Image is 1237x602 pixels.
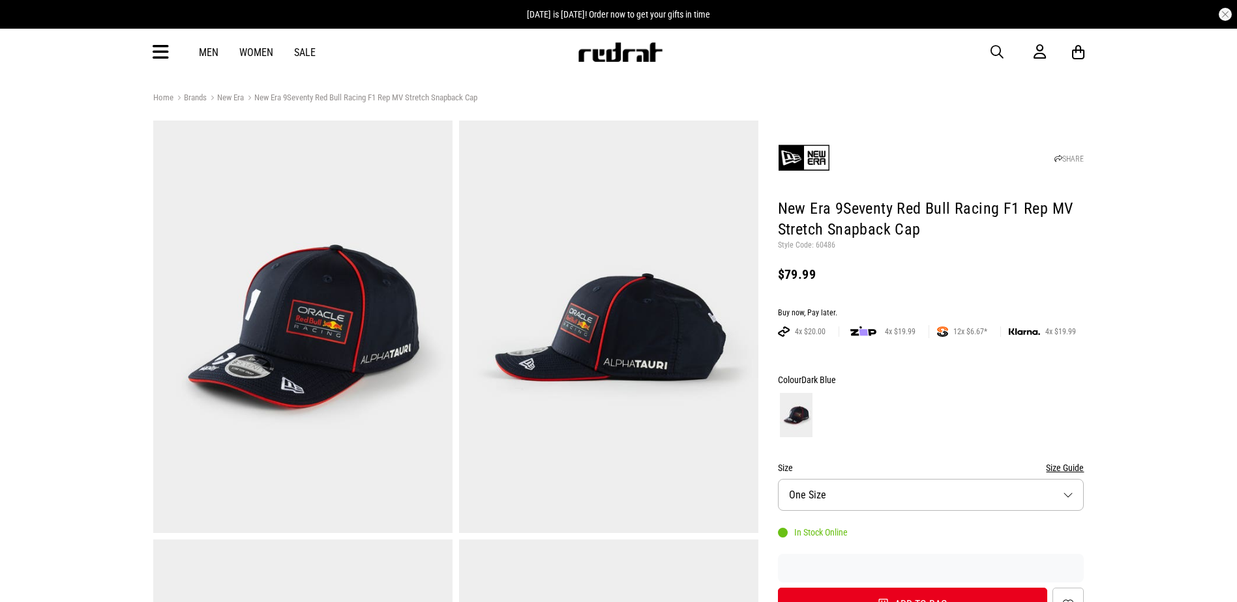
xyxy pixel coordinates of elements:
h1: New Era 9Seventy Red Bull Racing F1 Rep MV Stretch Snapback Cap [778,199,1084,240]
button: One Size [778,479,1084,511]
span: 4x $19.99 [1040,326,1081,337]
span: 4x $20.00 [790,326,831,337]
a: Home [153,93,173,102]
span: 4x $19.99 [880,326,921,337]
div: Size [778,460,1084,476]
img: KLARNA [1009,328,1040,336]
div: $79.99 [778,266,1084,282]
p: Style Code: 60486 [778,240,1084,251]
a: Brands [173,93,207,105]
iframe: Customer reviews powered by Trustpilot [778,562,1084,575]
div: In Stock Online [778,527,848,537]
span: One Size [789,489,826,501]
div: Buy now, Pay later. [778,308,1084,319]
a: SHARE [1054,154,1084,164]
img: Redrat logo [577,42,663,62]
img: SPLITPAY [937,326,948,337]
img: New Era [778,132,830,184]
img: zip [850,325,876,338]
div: Colour [778,372,1084,388]
a: Women [239,46,273,59]
button: Size Guide [1046,460,1084,476]
span: 12x $6.67* [948,326,992,337]
span: [DATE] is [DATE]! Order now to get your gifts in time [527,9,710,20]
a: New Era 9Seventy Red Bull Racing F1 Rep MV Stretch Snapback Cap [244,93,477,105]
img: AFTERPAY [778,326,790,337]
a: Sale [294,46,316,59]
img: Dark Blue [780,393,812,437]
img: New Era 9seventy Red Bull Racing F1 Rep Mv Stretch Snapback Cap in Blue [459,121,758,533]
span: Dark Blue [801,375,836,385]
a: Men [199,46,218,59]
a: New Era [207,93,244,105]
img: New Era 9seventy Red Bull Racing F1 Rep Mv Stretch Snapback Cap in Blue [153,121,453,533]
